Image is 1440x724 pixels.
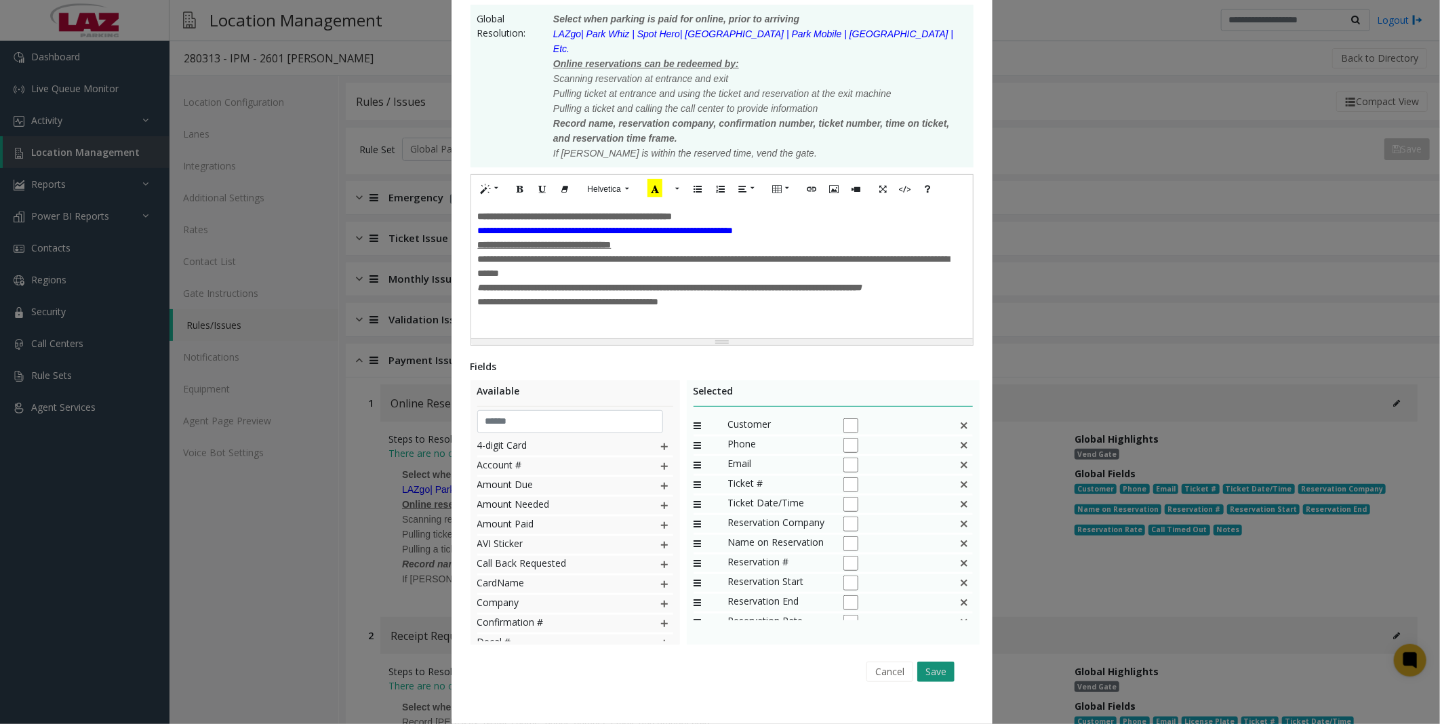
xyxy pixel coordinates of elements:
img: plusIcon.svg [659,497,670,515]
span: LAZgo| Park Whiz | Spot Hero| [GEOGRAPHIC_DATA] | Park Mobile | [GEOGRAPHIC_DATA] | Etc. [553,28,953,54]
span: Reservation Company [727,515,829,533]
button: Paragraph [731,178,762,199]
span: If [PERSON_NAME] is within the reserved time, vend the gate. [553,148,817,159]
img: plusIcon.svg [659,595,670,613]
span: Account # [477,458,631,475]
span: Ticket Date/Time [727,496,829,513]
button: Remove Font Style (CTRL+\) [554,178,577,199]
img: plusIcon.svg [659,477,670,495]
span: Amount Paid [477,517,631,534]
span: Call Back Requested [477,556,631,574]
span: Phone [727,437,829,454]
span: Reservation # [727,555,829,572]
img: false [959,574,969,592]
button: Full Screen [871,178,894,199]
img: false [959,515,969,533]
button: Table [765,178,797,199]
img: plusIcon.svg [659,556,670,574]
span: Reservation Rate [727,614,829,631]
img: false [959,456,969,474]
button: Save [917,662,955,682]
img: false [959,496,969,513]
span: Decal # [477,635,631,652]
button: Help [916,178,939,199]
button: Recent Color [640,178,670,199]
button: Unordered list (CTRL+SHIFT+NUM7) [686,178,709,199]
img: false [959,555,969,572]
div: Fields [471,359,974,374]
span: Ticket # [727,476,829,494]
button: Style [475,178,506,199]
span: Company [477,595,631,613]
span: 4-digit Card [477,438,631,456]
button: Underline (CTRL+U) [532,178,555,199]
button: Code View [894,178,917,199]
button: Link (CTRL+K) [800,178,823,199]
button: Ordered list (CTRL+SHIFT+NUM8) [708,178,732,199]
span: Reservation Start [727,574,829,592]
img: false [959,614,969,631]
button: Cancel [866,662,913,682]
div: Available [477,384,673,407]
img: plusIcon.svg [659,635,670,652]
span: AVI Sticker [477,536,631,554]
span: CardName [477,576,631,593]
div: Resize [471,339,973,345]
img: plusIcon.svg [659,536,670,554]
div: Selected [694,384,974,407]
span: Amount Needed [477,497,631,515]
img: false [959,476,969,494]
span: Online reservations can be redeemed by: [553,58,739,69]
span: Helvetica [588,184,621,194]
button: Picture [822,178,845,199]
button: More Color [669,178,683,199]
span: Pulling ticket at entrance and using the ticket and reservation at the exit machine [553,88,892,99]
img: false [959,594,969,611]
span: Amount Due [477,477,631,495]
img: plusIcon.svg [659,615,670,632]
img: plusIcon.svg [659,517,670,534]
button: Bold (CTRL+B) [509,178,532,199]
span: Reservation End [727,594,829,611]
span: Confirmation # [477,615,631,632]
img: plusIcon.svg [659,458,670,475]
img: false [959,437,969,454]
span: Pulling a ticket and calling the call center to provide information [553,103,818,114]
span: Name on Reservation [727,535,829,552]
span: Record name, reservation company, confirmation number, ticket number, time on ticket, and reserva... [553,118,950,144]
button: Font Family [580,179,637,199]
span: Scanning reservation at entrance and exit [553,73,728,84]
span: Email [727,456,829,474]
span: Global Resolution: [477,12,540,161]
img: false [959,417,969,435]
img: plusIcon.svg [659,576,670,593]
img: plusIcon.svg [659,438,670,456]
img: false [959,535,969,552]
button: Video [845,178,868,199]
span: Customer [727,417,829,435]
